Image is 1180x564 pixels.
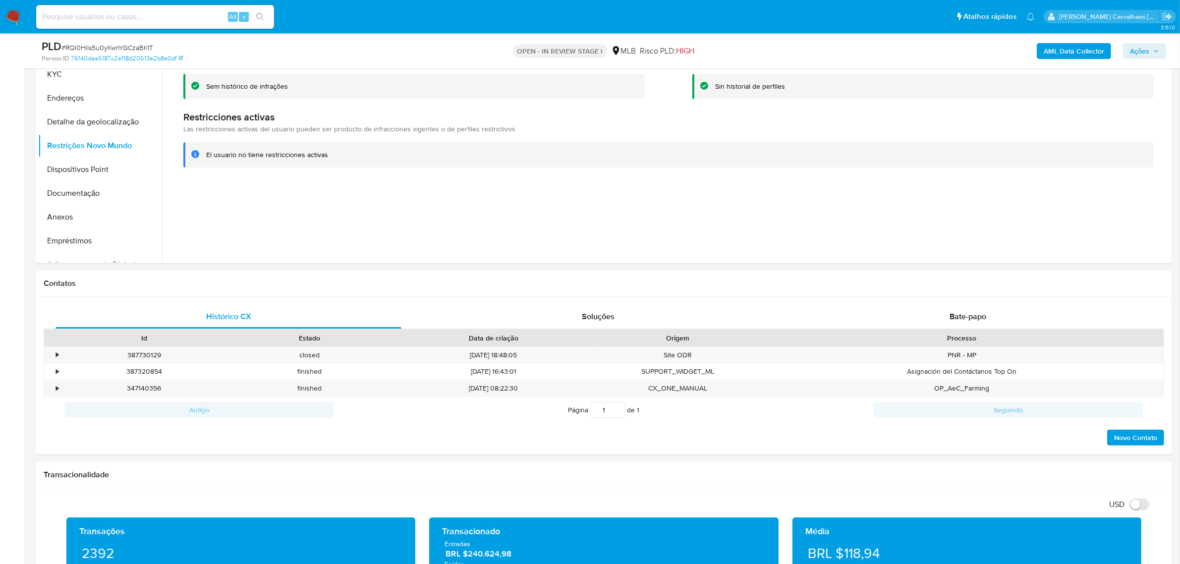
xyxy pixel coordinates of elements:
[760,363,1164,380] div: Asignación del Contáctanos Top On
[637,405,640,415] span: 1
[1059,12,1159,21] p: sara.carvalhaes@mercadopago.com.br
[1123,43,1166,59] button: Ações
[242,12,245,21] span: s
[64,402,334,418] button: Antigo
[767,333,1157,343] div: Processo
[226,347,392,363] div: closed
[760,347,1164,363] div: PNR - MP
[760,380,1164,396] div: OP_AeC_Farming
[226,380,392,396] div: finished
[874,402,1143,418] button: Seguindo
[61,363,226,380] div: 387320854
[640,46,695,56] span: Risco PLD:
[399,333,588,343] div: Data de criação
[233,333,385,343] div: Estado
[392,363,595,380] div: [DATE] 16:43:01
[38,253,162,277] button: Adiantamentos de Dinheiro
[38,181,162,205] button: Documentação
[44,279,1164,288] h1: Contatos
[250,10,270,24] button: search-icon
[513,44,607,58] p: OPEN - IN REVIEW STAGE I
[36,10,274,23] input: Pesquise usuários ou casos...
[1130,43,1149,59] span: Ações
[56,350,58,360] div: •
[44,470,1164,480] h1: Transacionalidade
[68,333,220,343] div: Id
[611,46,636,56] div: MLB
[1107,430,1164,446] button: Novo Contato
[595,380,760,396] div: CX_ONE_MANUAL
[38,86,162,110] button: Endereços
[38,229,162,253] button: Empréstimos
[38,134,162,158] button: Restrições Novo Mundo
[1026,12,1035,21] a: Notificações
[206,311,251,322] span: Histórico CX
[38,158,162,181] button: Dispositivos Point
[676,45,695,56] span: HIGH
[42,38,61,54] b: PLD
[56,384,58,393] div: •
[71,54,183,63] a: 76140daa5187c2e118d20513e2b8e0df
[226,363,392,380] div: finished
[950,311,986,322] span: Bate-papo
[392,380,595,396] div: [DATE] 08:22:30
[1162,11,1173,22] a: Sair
[392,347,595,363] div: [DATE] 18:48:05
[1114,431,1157,445] span: Novo Contato
[38,62,162,86] button: KYC
[602,333,753,343] div: Origem
[56,367,58,376] div: •
[61,43,153,53] span: # RQI0Hlls5u0yKwnYGCzaBKtT
[1161,23,1175,31] span: 3.151.0
[963,11,1016,22] span: Atalhos rápidos
[582,311,615,322] span: Soluções
[1037,43,1111,59] button: AML Data Collector
[61,380,226,396] div: 347140356
[229,12,237,21] span: Alt
[595,347,760,363] div: Site ODR
[38,205,162,229] button: Anexos
[38,110,162,134] button: Detalhe da geolocalização
[42,54,69,63] b: Person ID
[61,347,226,363] div: 387730129
[1044,43,1104,59] b: AML Data Collector
[568,402,640,418] span: Página de
[595,363,760,380] div: SUPPORT_WIDGET_ML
